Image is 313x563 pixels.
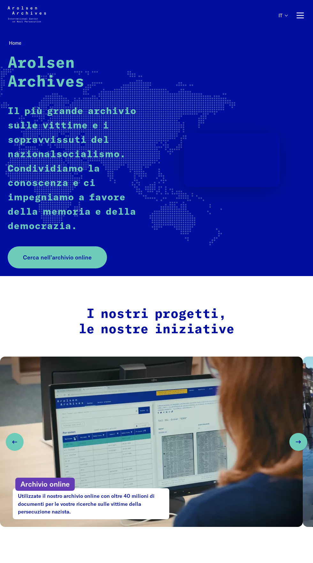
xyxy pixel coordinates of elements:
[8,246,107,268] a: Cerca nell’archivio online
[8,56,84,90] strong: Arolsen Archives
[8,104,145,233] p: Il più grande archivio sulle vittime e i sopravvissuti del nazionalsocialismo. Condividiamo la co...
[21,307,292,338] h2: I nostri progetti, le nostre iniziative
[15,478,75,491] p: Archivio online
[23,253,92,262] span: Cerca nell’archivio online
[9,40,21,46] span: Home
[279,13,287,31] button: Italiano, selezione lingua
[8,38,305,48] nav: Breadcrumb
[13,488,169,519] p: Utilizzate il nostro archivio online con oltre 40 milioni di documenti per le vostre ricerche sul...
[289,433,307,451] button: Slide successiva
[279,6,305,25] nav: Primaria
[6,433,24,451] button: Slide precedente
